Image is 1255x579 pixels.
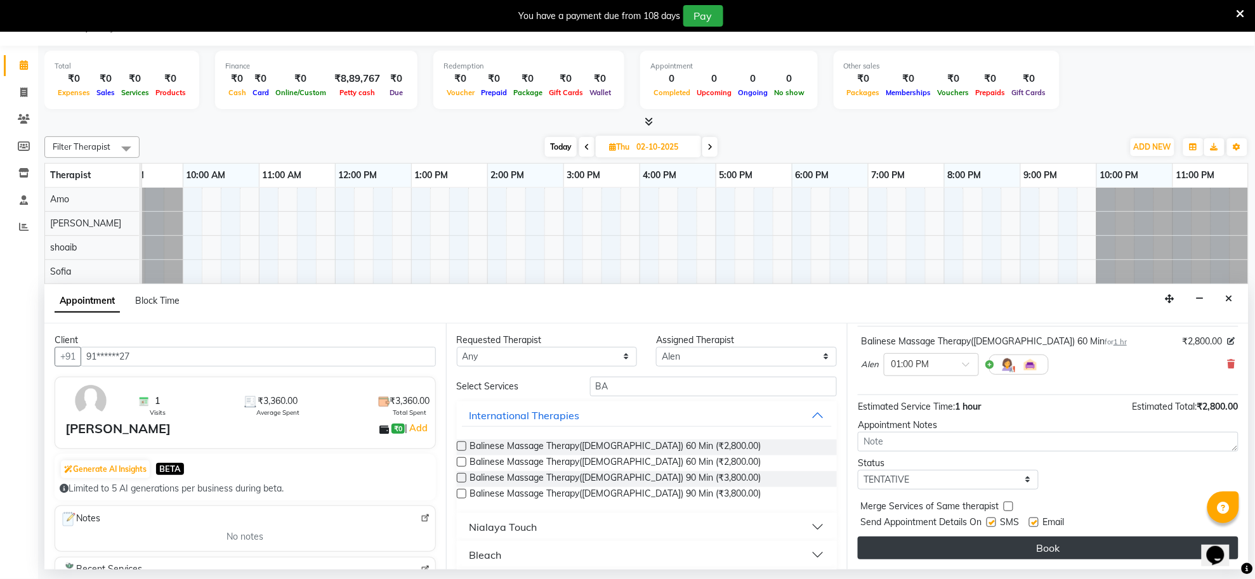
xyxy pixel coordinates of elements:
div: Nialaya Touch [470,519,537,535]
a: 8:00 PM [945,166,985,185]
a: 10:00 AM [183,166,229,185]
div: Total [55,61,189,72]
input: Search by service name [590,377,838,396]
a: 10:00 PM [1097,166,1142,185]
div: 0 [771,72,808,86]
div: Bleach [470,547,502,563]
a: 4:00 PM [640,166,680,185]
span: Balinese Massage Therapy([DEMOGRAPHIC_DATA]) 90 Min (₹3,800.00) [470,487,761,503]
div: Finance [225,61,407,72]
i: Edit price [1228,337,1235,345]
div: ₹0 [883,72,935,86]
span: Estimated Total: [1133,401,1197,412]
button: Bleach [462,543,832,566]
span: ₹3,360.00 [258,394,298,408]
a: 11:00 PM [1173,166,1218,185]
span: Vouchers [935,88,973,97]
div: Appointment Notes [858,419,1239,432]
div: International Therapies [470,408,580,423]
div: ₹0 [225,72,249,86]
div: ₹0 [973,72,1009,86]
span: ₹2,800.00 [1183,335,1223,348]
button: +91 [55,347,81,367]
div: ₹0 [546,72,586,86]
div: ₹8,89,767 [329,72,385,86]
input: 2025-10-02 [633,138,696,157]
span: Amo [50,193,69,205]
div: ₹0 [935,72,973,86]
div: ₹0 [93,72,118,86]
a: 9:00 PM [1021,166,1061,185]
div: [PERSON_NAME] [65,419,171,438]
span: SMS [1000,516,1019,531]
span: Filter Therapist [53,141,110,152]
div: ₹0 [118,72,152,86]
a: 2:00 PM [488,166,528,185]
div: ₹0 [510,72,546,86]
span: | [405,420,430,436]
button: Close [1220,289,1239,309]
div: ₹0 [444,72,478,86]
div: Assigned Therapist [656,334,837,347]
span: ₹2,800.00 [1197,401,1239,412]
span: 1 [155,394,160,408]
span: Prepaid [478,88,510,97]
div: ₹0 [249,72,272,86]
span: Ongoing [735,88,771,97]
button: Generate AI Insights [61,460,150,478]
span: Today [545,137,577,157]
span: ₹3,360.00 [390,394,430,408]
a: 7:00 PM [869,166,909,185]
span: Online/Custom [272,88,329,97]
div: ₹0 [478,72,510,86]
div: Limited to 5 AI generations per business during beta. [60,482,431,495]
div: ₹0 [1009,72,1049,86]
div: You have a payment due from 108 days [519,10,681,23]
a: 5:00 PM [716,166,756,185]
span: Gift Cards [1009,88,1049,97]
span: Recent Services [60,563,142,578]
span: BETA [156,463,184,475]
button: Book [858,537,1239,559]
span: Visits [150,408,166,417]
span: Sales [93,88,118,97]
a: 12:00 PM [336,166,381,185]
span: Prepaids [973,88,1009,97]
span: Gift Cards [546,88,586,97]
iframe: chat widget [1202,528,1242,566]
a: 3:00 PM [564,166,604,185]
div: ₹0 [385,72,407,86]
button: ADD NEW [1131,138,1174,156]
div: ₹0 [586,72,614,86]
span: Due [386,88,406,97]
div: 0 [735,72,771,86]
span: Petty cash [336,88,378,97]
a: 6:00 PM [792,166,832,185]
div: Status [858,457,1039,470]
span: Alen [861,358,879,371]
button: Pay [683,5,723,27]
span: Packages [844,88,883,97]
span: No notes [227,530,263,543]
span: Expenses [55,88,93,97]
span: Products [152,88,189,97]
span: Balinese Massage Therapy([DEMOGRAPHIC_DATA]) 60 Min (₹2,800.00) [470,455,761,471]
span: Notes [60,511,100,528]
span: Send Appointment Details On [860,516,982,531]
a: Add [407,420,430,436]
span: [PERSON_NAME] [50,218,121,229]
div: Requested Therapist [457,334,638,347]
span: Sofia [50,266,71,277]
span: Appointment [55,290,120,313]
img: avatar [72,382,109,419]
span: Average Spent [256,408,299,417]
div: ₹0 [152,72,189,86]
span: Card [249,88,272,97]
span: Balinese Massage Therapy([DEMOGRAPHIC_DATA]) 60 Min (₹2,800.00) [470,439,761,455]
span: Package [510,88,546,97]
span: 1 hr [1114,337,1127,346]
span: Merge Services of Same therapist [860,500,999,516]
span: Cash [225,88,249,97]
small: for [1105,337,1127,346]
input: Search by Name/Mobile/Email/Code [81,347,436,367]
